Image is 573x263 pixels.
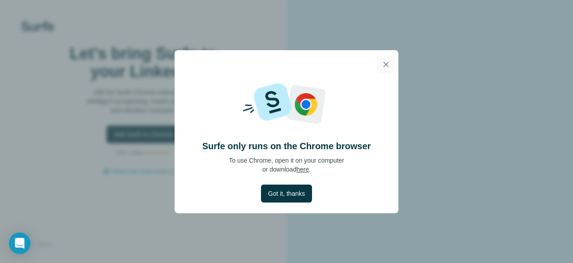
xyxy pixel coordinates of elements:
div: Open Intercom Messenger [9,233,30,254]
button: Got it, thanks [261,185,312,203]
p: To use Chrome, open it on your computer or download . [229,156,344,174]
span: Got it, thanks [268,189,305,198]
h4: Surfe only runs on the Chrome browser [202,140,371,152]
img: Surfe and Google logos [230,79,343,129]
a: here [296,166,309,173]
